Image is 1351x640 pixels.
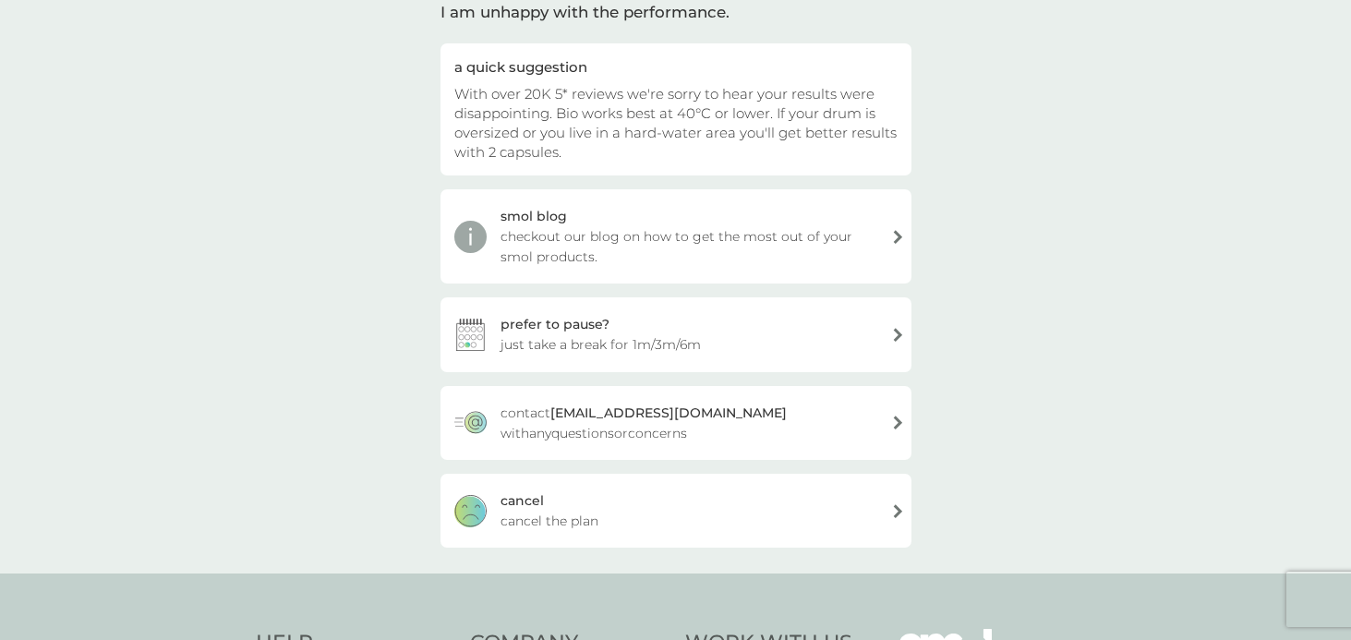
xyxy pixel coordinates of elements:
[501,314,609,334] div: prefer to pause?
[501,403,876,443] span: contact with any questions or concerns
[501,511,598,531] span: cancel the plan
[440,189,911,284] a: smol blogcheckout our blog on how to get the most out of your smol products.
[440,386,911,460] a: contact[EMAIL_ADDRESS][DOMAIN_NAME] withanyquestionsorconcerns
[454,57,898,77] div: a quick suggestion
[501,490,544,511] div: cancel
[454,85,897,161] span: With over 20K 5* reviews we're sorry to hear your results were disappointing. Bio works best at 4...
[501,206,567,226] div: smol blog
[501,226,876,267] span: checkout our blog on how to get the most out of your smol products.
[501,334,701,355] span: just take a break for 1m/3m/6m
[550,405,787,421] strong: [EMAIL_ADDRESS][DOMAIN_NAME]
